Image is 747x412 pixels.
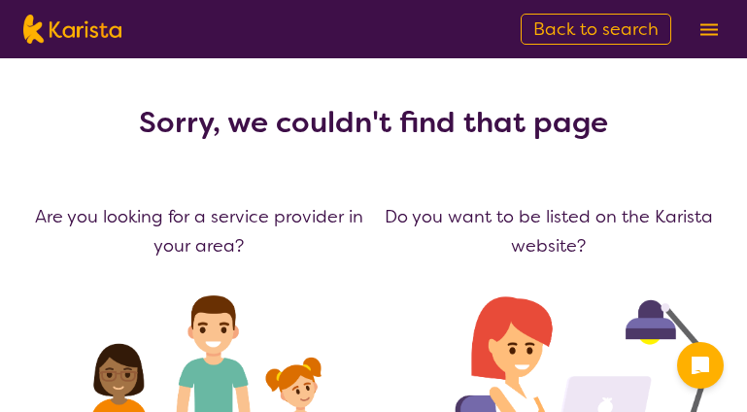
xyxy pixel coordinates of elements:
h2: Sorry, we couldn't find that page [24,105,724,140]
p: Do you want to be listed on the Karista website? [382,202,716,260]
p: Are you looking for a service provider in your area? [32,202,366,260]
span: Back to search [533,17,659,41]
img: Karista logo [23,15,121,44]
a: Back to search [521,14,671,45]
img: menu [700,23,718,36]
